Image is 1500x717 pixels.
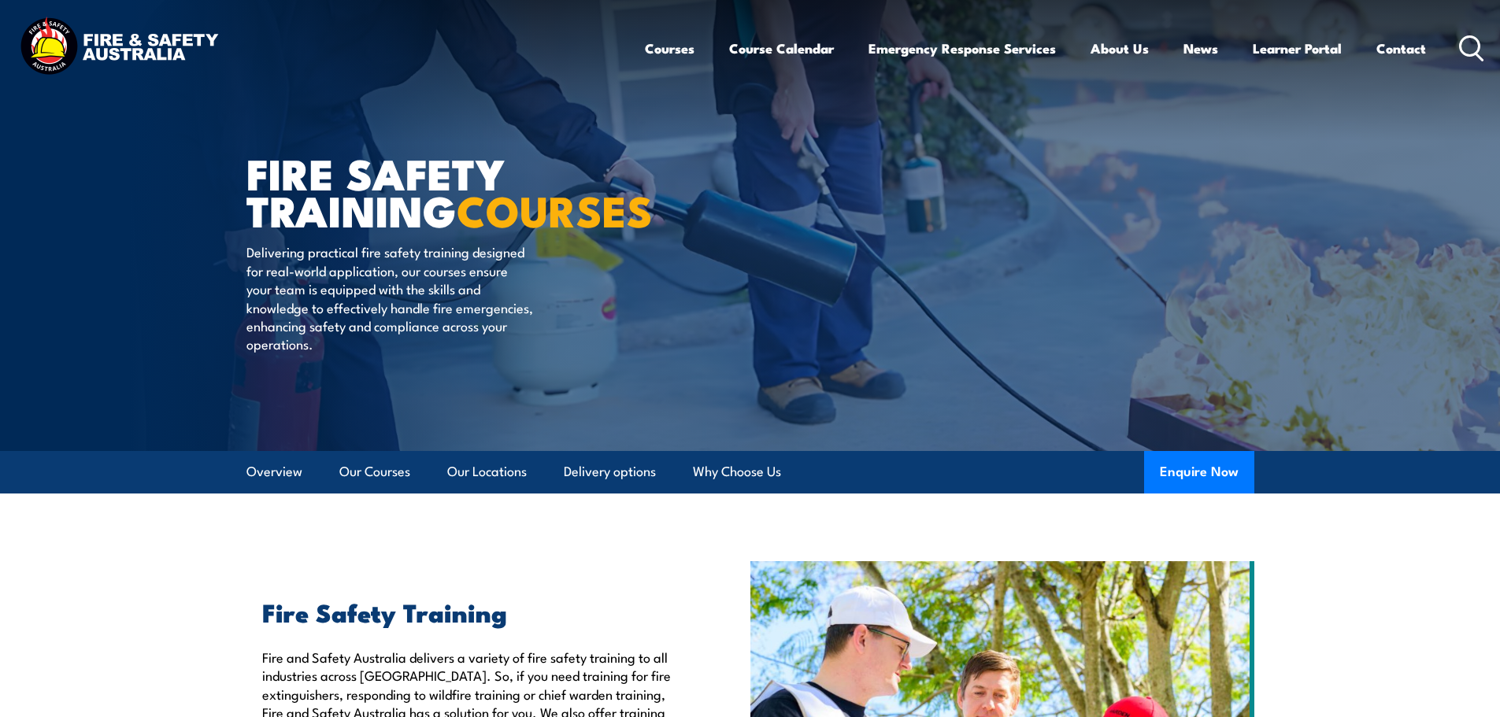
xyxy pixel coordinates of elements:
[246,154,635,227] h1: FIRE SAFETY TRAINING
[1183,28,1218,69] a: News
[457,176,653,242] strong: COURSES
[447,451,527,493] a: Our Locations
[246,451,302,493] a: Overview
[262,601,678,623] h2: Fire Safety Training
[869,28,1056,69] a: Emergency Response Services
[1376,28,1426,69] a: Contact
[1144,451,1254,493] button: Enquire Now
[1253,28,1342,69] a: Learner Portal
[339,451,410,493] a: Our Courses
[645,28,694,69] a: Courses
[246,242,534,353] p: Delivering practical fire safety training designed for real-world application, our courses ensure...
[693,451,781,493] a: Why Choose Us
[729,28,834,69] a: Course Calendar
[1091,28,1149,69] a: About Us
[564,451,656,493] a: Delivery options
